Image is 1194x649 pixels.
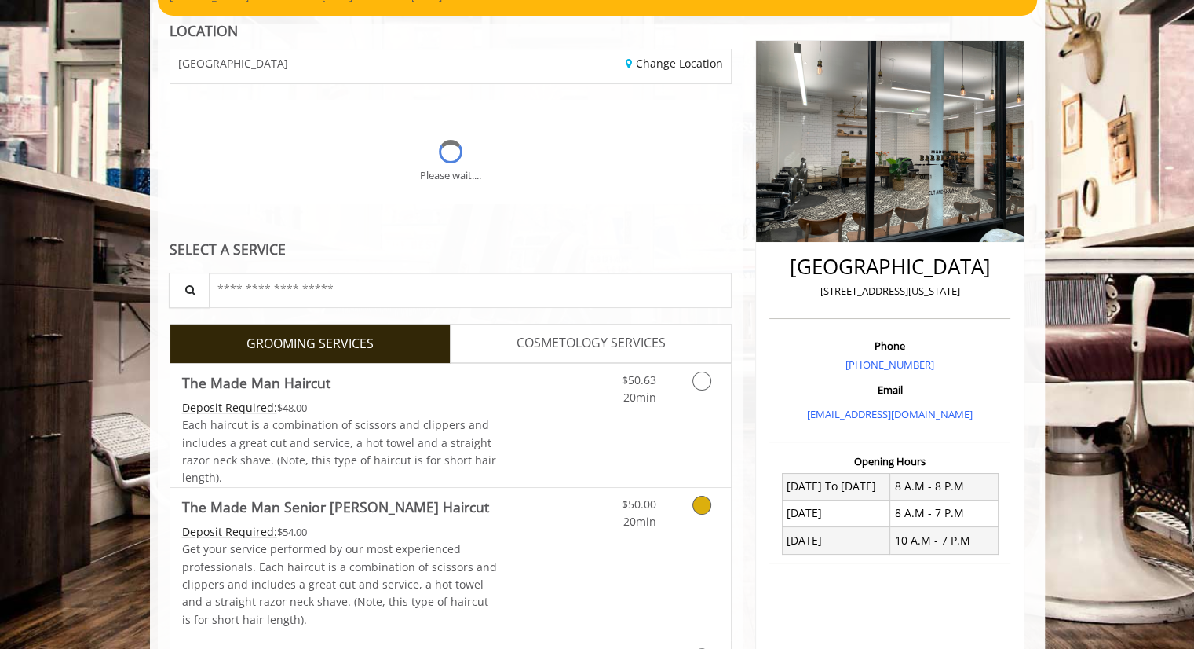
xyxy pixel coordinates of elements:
span: This service needs some Advance to be paid before we block your appointment [182,400,277,415]
button: Service Search [169,273,210,308]
span: GROOMING SERVICES [246,334,374,354]
b: The Made Man Haircut [182,372,330,394]
td: 8 A.M - 8 P.M [890,473,999,500]
div: Please wait.... [420,167,481,184]
span: [GEOGRAPHIC_DATA] [178,57,288,69]
td: [DATE] [782,500,890,526]
h3: Opening Hours [769,456,1010,467]
td: 8 A.M - 7 P.M [890,500,999,526]
td: 10 A.M - 7 P.M [890,527,999,554]
span: 20min [623,514,655,529]
a: Change Location [626,56,723,71]
span: $50.00 [621,497,655,511]
span: $50.63 [621,372,655,387]
span: COSMETOLOGY SERVICES [517,333,666,354]
div: $48.00 [182,399,498,416]
span: Each haircut is a combination of scissors and clippers and includes a great cut and service, a ho... [182,417,496,485]
a: [PHONE_NUMBER] [845,357,934,372]
h3: Email [773,384,1006,395]
h3: Phone [773,340,1006,351]
div: $54.00 [182,523,498,541]
div: SELECT A SERVICE [170,242,732,257]
span: 20min [623,390,655,405]
h2: [GEOGRAPHIC_DATA] [773,255,1006,278]
td: [DATE] To [DATE] [782,473,890,500]
p: [STREET_ADDRESS][US_STATE] [773,283,1006,299]
b: LOCATION [170,21,238,40]
a: [EMAIL_ADDRESS][DOMAIN_NAME] [807,407,973,421]
p: Get your service performed by our most experienced professionals. Each haircut is a combination o... [182,541,498,629]
span: This service needs some Advance to be paid before we block your appointment [182,524,277,539]
b: The Made Man Senior [PERSON_NAME] Haircut [182,496,489,518]
td: [DATE] [782,527,890,554]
